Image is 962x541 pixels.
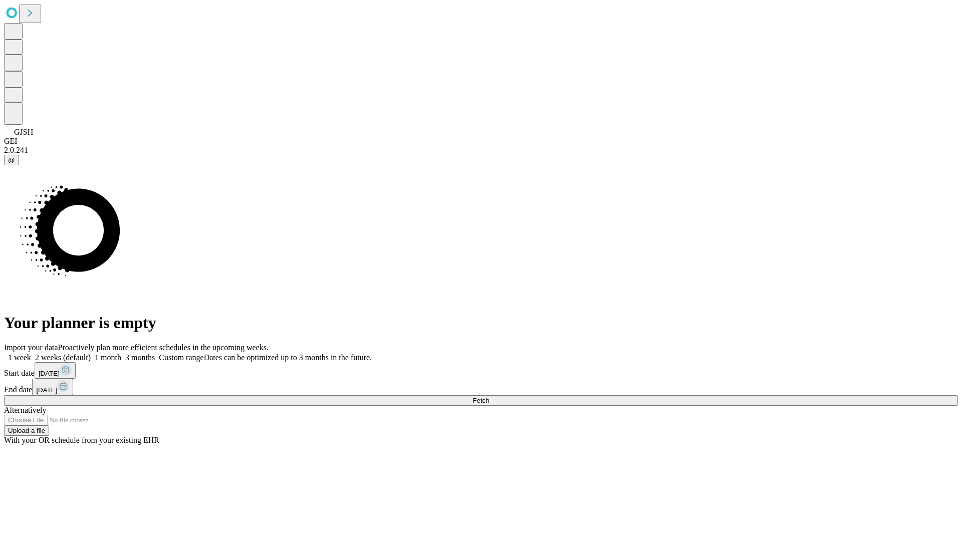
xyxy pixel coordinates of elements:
button: Fetch [4,395,958,406]
button: Upload a file [4,425,49,436]
span: 2 weeks (default) [35,353,91,362]
h1: Your planner is empty [4,314,958,332]
button: [DATE] [32,379,73,395]
span: Import your data [4,343,58,352]
div: End date [4,379,958,395]
span: [DATE] [36,386,57,394]
div: 2.0.241 [4,146,958,155]
span: 1 month [95,353,121,362]
span: Fetch [472,397,489,404]
span: With your OR schedule from your existing EHR [4,436,159,444]
span: Proactively plan more efficient schedules in the upcoming weeks. [58,343,269,352]
span: [DATE] [39,370,60,377]
span: 1 week [8,353,31,362]
button: [DATE] [35,362,76,379]
div: GEI [4,137,958,146]
span: 3 months [125,353,155,362]
button: @ [4,155,19,165]
span: GJSH [14,128,33,136]
div: Start date [4,362,958,379]
span: Alternatively [4,406,46,414]
span: @ [8,156,15,164]
span: Dates can be optimized up to 3 months in the future. [204,353,372,362]
span: Custom range [159,353,203,362]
